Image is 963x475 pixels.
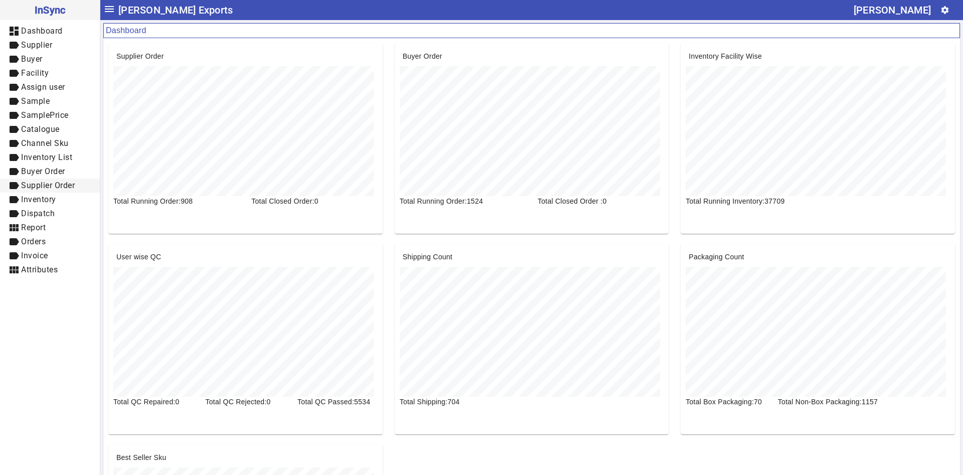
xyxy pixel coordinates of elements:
span: Dashboard [21,26,63,36]
div: Total Shipping:704 [394,397,486,407]
span: Catalogue [21,124,60,134]
mat-icon: label [8,109,20,121]
mat-card-header: Buyer Order [395,43,669,61]
span: Assign user [21,82,65,92]
span: Invoice [21,251,48,260]
mat-icon: label [8,250,20,262]
span: Attributes [21,265,58,274]
mat-icon: label [8,151,20,164]
span: Report [21,223,46,232]
mat-icon: label [8,39,20,51]
div: Total QC Passed:5534 [291,397,384,407]
mat-icon: menu [103,3,115,15]
span: Inventory List [21,152,72,162]
mat-card-header: Packaging Count [681,244,955,262]
div: Total Running Order:1524 [394,196,532,206]
div: Total Non-Box Packaging:1157 [772,397,910,407]
span: InSync [8,2,92,18]
div: Total QC Repaired:0 [107,397,200,407]
mat-icon: label [8,194,20,206]
span: SamplePrice [21,110,69,120]
div: Total Closed Order :0 [532,196,670,206]
mat-card-header: Dashboard [103,23,960,38]
mat-icon: label [8,81,20,93]
div: Total Box Packaging:70 [680,397,772,407]
div: Total QC Rejected:0 [200,397,292,407]
div: Total Closed Order:0 [245,196,383,206]
span: Inventory [21,195,56,204]
span: Facility [21,68,49,78]
mat-icon: label [8,236,20,248]
div: [PERSON_NAME] [854,2,931,18]
mat-icon: label [8,67,20,79]
mat-icon: view_module [8,264,20,276]
span: Channel Sku [21,138,69,148]
mat-icon: settings [940,6,949,15]
mat-card-header: Best Seller Sku [108,444,383,462]
span: Sample [21,96,50,106]
mat-card-header: User wise QC [108,244,383,262]
mat-icon: label [8,53,20,65]
span: Buyer [21,54,43,64]
mat-icon: label [8,137,20,149]
span: Buyer Order [21,167,65,176]
mat-icon: view_module [8,222,20,234]
div: Total Running Order:908 [107,196,245,206]
span: [PERSON_NAME] Exports [118,2,233,18]
mat-icon: label [8,95,20,107]
div: Total Running Inventory:37709 [680,196,818,206]
span: Orders [21,237,46,246]
span: Dispatch [21,209,55,218]
span: Supplier Order [21,181,75,190]
mat-icon: label [8,180,20,192]
mat-card-header: Inventory Facility Wise [681,43,955,61]
mat-icon: label [8,166,20,178]
span: Supplier [21,40,52,50]
mat-icon: label [8,123,20,135]
mat-icon: dashboard [8,25,20,37]
mat-card-header: Supplier Order [108,43,383,61]
mat-card-header: Shipping Count [395,244,669,262]
mat-icon: label [8,208,20,220]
